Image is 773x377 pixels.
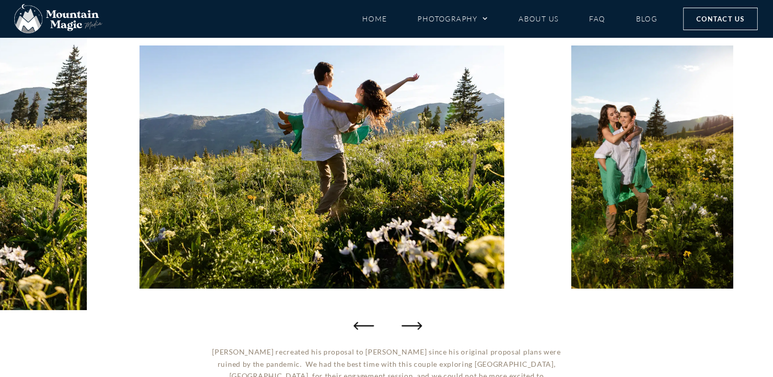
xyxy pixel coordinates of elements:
a: Blog [636,10,657,28]
img: engaged couple review testimonial mountains Crested Butte photographer Gunnison photographers Col... [139,45,504,289]
span: Contact Us [696,13,744,25]
nav: Menu [362,10,658,28]
div: 12 / 36 [139,45,504,289]
div: Next slide [400,315,420,336]
a: Home [362,10,387,28]
div: Previous slide [354,315,374,336]
a: About Us [519,10,558,28]
a: FAQ [589,10,605,28]
a: Contact Us [683,8,758,30]
img: engaged couple review testimonial mountains Crested Butte photographer Gunnison photographers Col... [571,45,733,289]
div: 13 / 36 [571,45,733,289]
a: Photography [417,10,488,28]
img: Mountain Magic Media photography logo Crested Butte Photographer [14,4,102,34]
